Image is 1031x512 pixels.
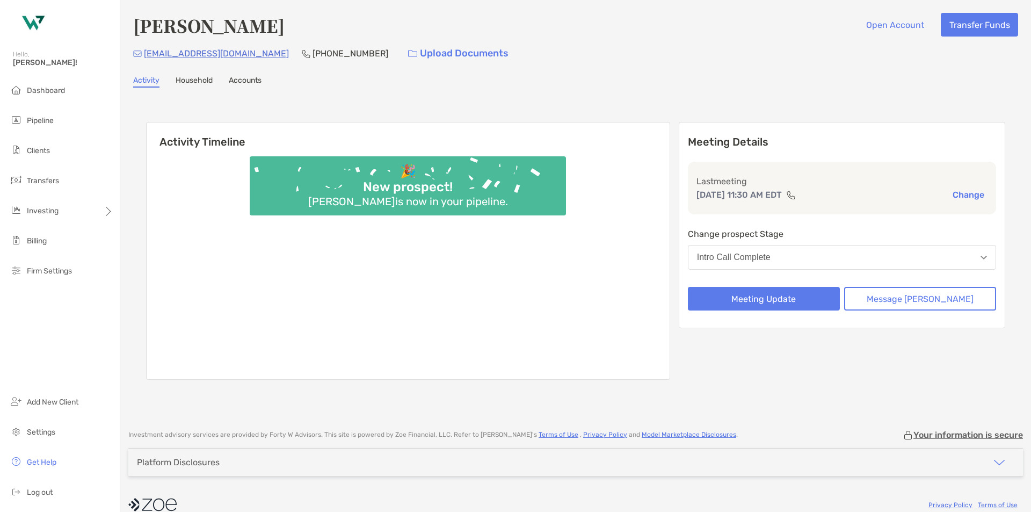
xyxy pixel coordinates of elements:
[10,143,23,156] img: clients icon
[642,431,736,438] a: Model Marketplace Disclosures
[688,287,840,311] button: Meeting Update
[10,425,23,438] img: settings icon
[949,189,988,200] button: Change
[10,234,23,247] img: billing icon
[688,227,996,241] p: Change prospect Stage
[978,501,1018,509] a: Terms of Use
[10,395,23,408] img: add_new_client icon
[27,458,56,467] span: Get Help
[583,431,627,438] a: Privacy Policy
[27,176,59,185] span: Transfers
[10,455,23,468] img: get-help icon
[913,430,1023,440] p: Your information is secure
[858,13,932,37] button: Open Account
[10,83,23,96] img: dashboard icon
[144,47,289,60] p: [EMAIL_ADDRESS][DOMAIN_NAME]
[941,13,1018,37] button: Transfer Funds
[10,174,23,186] img: transfers icon
[27,428,55,437] span: Settings
[27,86,65,95] span: Dashboard
[928,501,972,509] a: Privacy Policy
[304,195,512,208] div: [PERSON_NAME] is now in your pipeline.
[133,13,285,38] h4: [PERSON_NAME]
[396,164,420,179] div: 🎉
[786,191,796,199] img: communication type
[844,287,996,311] button: Message [PERSON_NAME]
[128,431,738,439] p: Investment advisory services are provided by Forty W Advisors . This site is powered by Zoe Finan...
[696,188,782,201] p: [DATE] 11:30 AM EDT
[13,58,113,67] span: [PERSON_NAME]!
[993,456,1006,469] img: icon arrow
[176,76,213,88] a: Household
[697,253,771,262] div: Intro Call Complete
[10,485,23,498] img: logout icon
[401,42,515,65] a: Upload Documents
[696,175,988,188] p: Last meeting
[359,179,457,195] div: New prospect!
[13,4,52,43] img: Zoe Logo
[688,245,996,270] button: Intro Call Complete
[302,49,310,58] img: Phone Icon
[10,264,23,277] img: firm-settings icon
[313,47,388,60] p: [PHONE_NUMBER]
[27,488,53,497] span: Log out
[229,76,262,88] a: Accounts
[981,256,987,259] img: Open dropdown arrow
[10,113,23,126] img: pipeline icon
[27,146,50,155] span: Clients
[27,236,47,246] span: Billing
[688,135,996,149] p: Meeting Details
[27,398,78,407] span: Add New Client
[133,51,142,57] img: Email Icon
[27,266,72,276] span: Firm Settings
[147,122,670,148] h6: Activity Timeline
[137,457,220,467] div: Platform Disclosures
[408,50,417,57] img: button icon
[539,431,578,438] a: Terms of Use
[133,76,159,88] a: Activity
[27,116,54,125] span: Pipeline
[27,206,59,215] span: Investing
[10,204,23,217] img: investing icon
